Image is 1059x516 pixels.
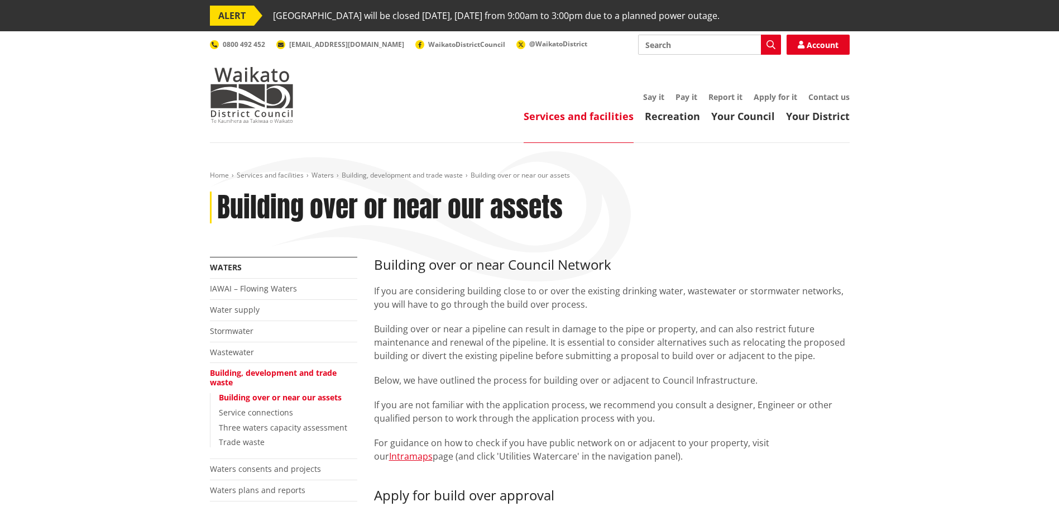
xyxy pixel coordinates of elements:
[524,109,634,123] a: Services and facilities
[374,436,850,463] p: For guidance on how to check if you have public network on or adjacent to your property, visit ou...
[210,170,229,180] a: Home
[529,39,587,49] span: @WaikatoDistrict
[374,322,850,362] p: Building over or near a pipeline can result in damage to the pipe or property, and can also restr...
[219,437,265,447] a: Trade waste
[276,40,404,49] a: [EMAIL_ADDRESS][DOMAIN_NAME]
[273,6,720,26] span: [GEOGRAPHIC_DATA] will be closed [DATE], [DATE] from 9:00am to 3:00pm due to a planned power outage.
[711,109,775,123] a: Your Council
[289,40,404,49] span: [EMAIL_ADDRESS][DOMAIN_NAME]
[516,39,587,49] a: @WaikatoDistrict
[374,488,850,504] h3: Apply for build over approval
[210,40,265,49] a: 0800 492 452
[210,367,337,388] a: Building, development and trade waste
[428,40,505,49] span: WaikatoDistrictCouncil
[312,170,334,180] a: Waters
[643,92,664,102] a: Say it
[754,92,797,102] a: Apply for it
[645,109,700,123] a: Recreation
[808,92,850,102] a: Contact us
[638,35,781,55] input: Search input
[219,422,347,433] a: Three waters capacity assessment
[210,171,850,180] nav: breadcrumb
[210,304,260,315] a: Water supply
[210,283,297,294] a: IAWAI – Flowing Waters
[471,170,570,180] span: Building over or near our assets
[237,170,304,180] a: Services and facilities
[210,485,305,495] a: Waters plans and reports
[389,450,433,462] a: Intramaps
[210,464,321,474] a: Waters consents and projects
[675,92,697,102] a: Pay it
[374,284,850,311] p: If you are considering building close to or over the existing drinking water, wastewater or storm...
[219,407,293,418] a: Service connections
[708,92,742,102] a: Report it
[374,374,850,387] p: Below, we have outlined the process for building over or adjacent to Council Infrastructure.
[415,40,505,49] a: WaikatoDistrictCouncil
[210,262,242,273] a: Waters
[786,109,850,123] a: Your District
[210,326,253,336] a: Stormwater
[374,257,850,273] h3: Building over or near Council Network
[374,398,850,425] p: If you are not familiar with the application process, we recommend you consult a designer, Engine...
[210,6,254,26] span: ALERT
[219,392,342,403] a: Building over or near our assets
[217,192,563,224] h1: Building over or near our assets
[787,35,850,55] a: Account
[223,40,265,49] span: 0800 492 452
[210,347,254,357] a: Wastewater
[210,67,294,123] img: Waikato District Council - Te Kaunihera aa Takiwaa o Waikato
[342,170,463,180] a: Building, development and trade waste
